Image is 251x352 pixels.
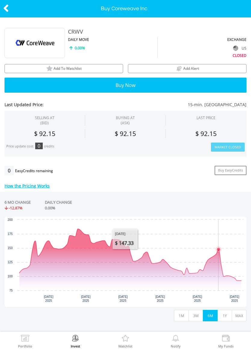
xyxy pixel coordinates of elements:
label: Invest [71,344,80,348]
label: Portfolio [18,344,32,348]
span: Add Alert [183,66,199,71]
div: DAILY MOVE [68,37,157,42]
div: LAST PRICE [197,115,215,120]
span: 0.00% [45,205,55,211]
div: CRWV [68,28,202,36]
img: Watchlist [121,335,130,343]
a: Buy EasyCredits [215,166,246,175]
button: Buy Now [5,78,246,93]
label: My Funds [218,344,234,348]
text: 75 [9,289,13,292]
button: 3M [188,310,203,321]
text: [DATE] 2025 [155,295,165,302]
text: 150 [8,246,13,250]
span: 0.00% [75,45,85,51]
a: My Funds [218,335,234,348]
div: 6 MO CHANGE [5,199,31,205]
button: Market Closed [211,143,245,152]
a: Watchlist [118,335,132,348]
svg: Interactive chart [5,217,246,307]
button: price alerts bell Add Alert [128,64,246,73]
div: 0 [35,143,43,149]
img: EQU.US.CRWV.png [12,28,57,58]
img: price alerts bell [176,65,182,72]
div: 0 [5,166,14,175]
div: DAILY CHANGE [45,199,95,205]
span: -12.87% [9,205,23,211]
a: Invest [71,335,80,348]
button: watchlist Add To Watchlist [5,64,123,73]
path: Tuesday, 12 Aug 2025, 147.33. [217,248,220,251]
span: Add To Watchlist [54,66,82,71]
div: credits [44,144,54,149]
img: View Notifications [171,335,180,343]
span: (BID) [35,120,54,125]
img: Invest Now [71,335,80,343]
div: SELLING AT [35,115,54,125]
text: 125 [8,261,13,264]
span: Last Updated Price: [5,102,105,108]
a: Portfolio [18,335,32,348]
span: US [242,46,246,51]
span: 15-min. [GEOGRAPHIC_DATA] [105,102,246,108]
div: EXCHANGE [158,37,247,42]
img: View Portfolio [20,335,30,343]
span: $ 92.15 [115,129,136,138]
text: 175 [8,232,13,236]
span: BUYING AT [116,115,135,125]
text: [DATE] 2025 [193,295,202,302]
div: EasyCredits remaining [15,169,53,174]
span: $ 92.15 [195,129,217,138]
text: [DATE] 2025 [81,295,91,302]
button: 1Y [217,310,232,321]
button: MAX [232,310,246,321]
label: Notify [171,344,181,348]
text: [DATE] 2025 [230,295,240,302]
div: Chart. Highcharts interactive chart. [5,217,246,307]
img: watchlist [46,65,53,72]
img: flag [233,45,238,51]
text: 200 [8,218,13,221]
span: (ASK) [116,120,135,125]
div: CLOSED [158,52,247,58]
label: Watchlist [118,344,132,348]
a: How the Pricing Works [5,183,50,189]
button: 6M [203,310,218,321]
button: 1M [174,310,189,321]
text: [DATE] 2025 [44,295,54,302]
text: [DATE] 2025 [118,295,128,302]
div: Price update cost: [6,144,34,149]
span: $ 92.15 [34,129,55,138]
img: View Funds [221,335,231,343]
a: Notify [171,335,181,348]
text: 100 [8,275,13,278]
